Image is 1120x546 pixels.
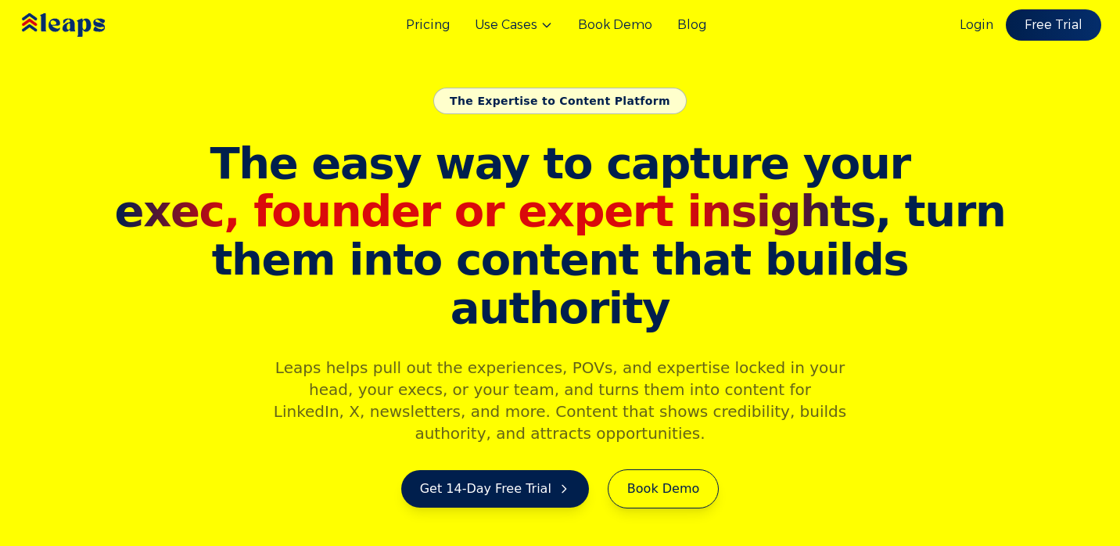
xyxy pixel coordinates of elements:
div: The Expertise to Content Platform [433,88,687,114]
a: Login [960,16,993,34]
span: The easy way to capture your [210,138,910,189]
a: Blog [677,16,706,34]
a: Book Demo [608,469,719,508]
span: exec, founder or expert insights [115,185,875,236]
button: Use Cases [475,16,553,34]
a: Book Demo [578,16,652,34]
span: them into content that builds authority [109,235,1011,332]
a: Free Trial [1006,9,1101,41]
span: , turn [109,187,1011,235]
p: Leaps helps pull out the experiences, POVs, and expertise locked in your head, your execs, or you... [260,357,860,444]
a: Pricing [406,16,450,34]
img: Leaps Logo [19,2,152,48]
a: Get 14-Day Free Trial [401,470,589,508]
